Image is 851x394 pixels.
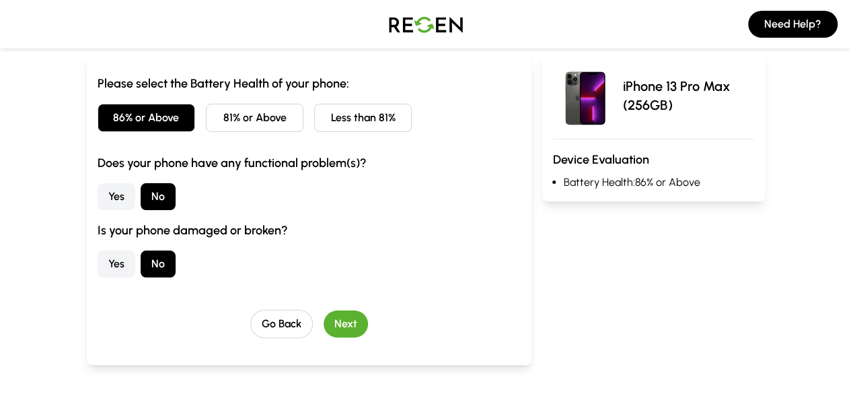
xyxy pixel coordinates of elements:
button: No [141,251,176,277]
h3: Please select the Battery Health of your phone: [98,74,521,93]
img: iPhone 13 Pro Max [553,63,618,128]
h3: Device Evaluation [553,150,754,169]
button: No [141,183,176,210]
button: Yes [98,183,135,210]
h3: Does your phone have any functional problem(s)? [98,154,521,172]
button: 86% or Above [98,104,195,132]
button: Yes [98,251,135,277]
h3: Is your phone damaged or broken? [98,221,521,240]
button: Less than 81% [314,104,412,132]
button: Next [324,310,368,337]
li: Battery Health: 86% or Above [564,174,754,191]
button: Go Back [250,310,313,338]
img: Logo [379,5,473,43]
p: iPhone 13 Pro Max (256GB) [623,77,754,114]
button: 81% or Above [206,104,303,132]
button: Need Help? [748,11,838,38]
